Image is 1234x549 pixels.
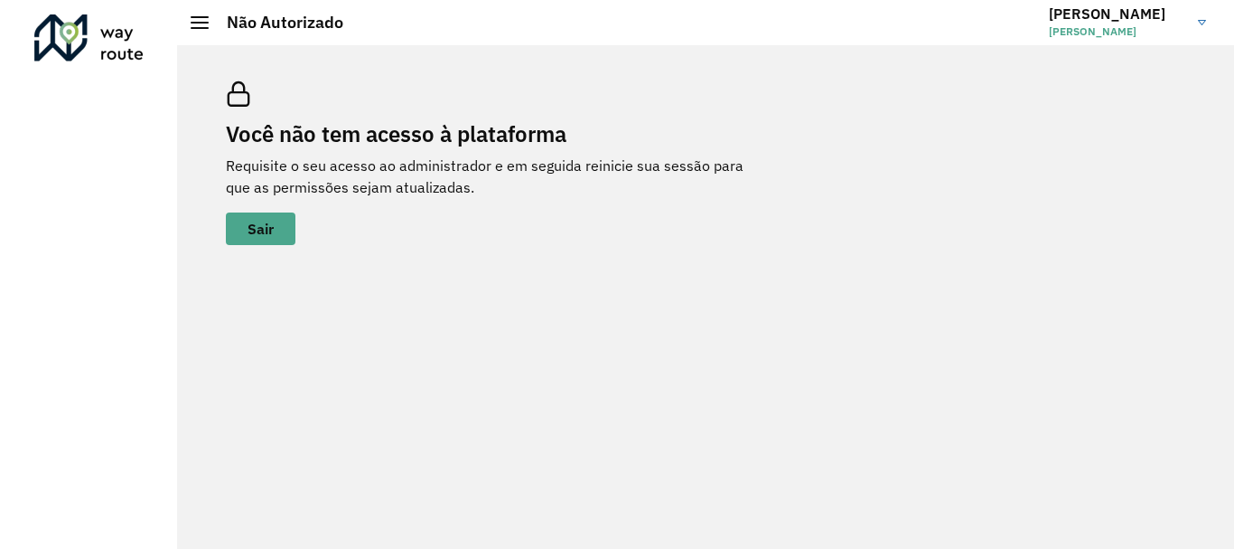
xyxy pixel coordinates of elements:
[226,213,295,245] button: button
[1049,5,1184,23] h3: [PERSON_NAME]
[248,222,274,236] span: Sair
[226,155,768,198] p: Requisite o seu acesso ao administrador e em seguida reinicie sua sessão para que as permissões s...
[226,121,768,147] h2: Você não tem acesso à plataforma
[1049,24,1184,40] span: [PERSON_NAME]
[209,13,343,33] h2: Não Autorizado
